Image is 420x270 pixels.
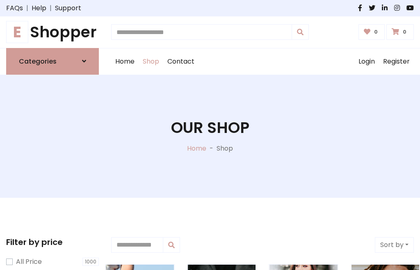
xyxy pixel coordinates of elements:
[375,237,414,253] button: Sort by
[379,48,414,75] a: Register
[206,144,217,153] p: -
[23,3,32,13] span: |
[217,144,233,153] p: Shop
[6,23,99,41] h1: Shopper
[6,21,28,43] span: E
[6,23,99,41] a: EShopper
[6,237,99,247] h5: Filter by price
[163,48,199,75] a: Contact
[187,144,206,153] a: Home
[6,48,99,75] a: Categories
[354,48,379,75] a: Login
[46,3,55,13] span: |
[386,24,414,40] a: 0
[401,28,409,36] span: 0
[16,257,42,267] label: All Price
[111,48,139,75] a: Home
[82,258,99,266] span: 1000
[19,57,57,65] h6: Categories
[32,3,46,13] a: Help
[372,28,380,36] span: 0
[358,24,385,40] a: 0
[55,3,81,13] a: Support
[139,48,163,75] a: Shop
[6,3,23,13] a: FAQs
[171,119,249,137] h1: Our Shop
